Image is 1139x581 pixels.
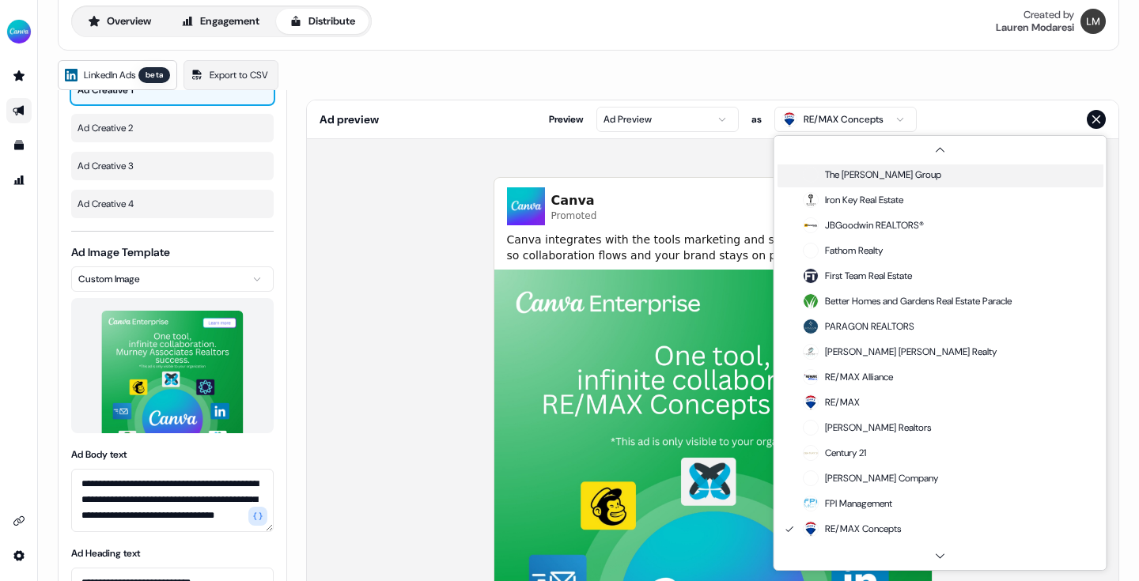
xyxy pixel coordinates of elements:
[803,521,901,537] div: RE/MAX Concepts
[803,192,903,208] div: Iron Key Real Estate
[803,243,883,258] div: Fathom Realty
[803,420,931,436] div: [PERSON_NAME] Realtors
[803,268,912,284] div: First Team Real Estate
[803,319,914,334] div: PARAGON REALTORS
[803,394,860,410] div: RE/MAX
[803,369,893,385] div: RE/MAX Alliance
[803,496,892,511] div: FPI Management
[803,470,938,486] div: [PERSON_NAME] Company
[803,344,997,360] div: [PERSON_NAME] [PERSON_NAME] Realty
[803,217,924,233] div: JBGoodwin REALTORS®
[803,167,941,183] div: The [PERSON_NAME] Group
[803,445,866,461] div: Century 21
[803,293,1012,309] div: Better Homes and Gardens Real Estate Paracle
